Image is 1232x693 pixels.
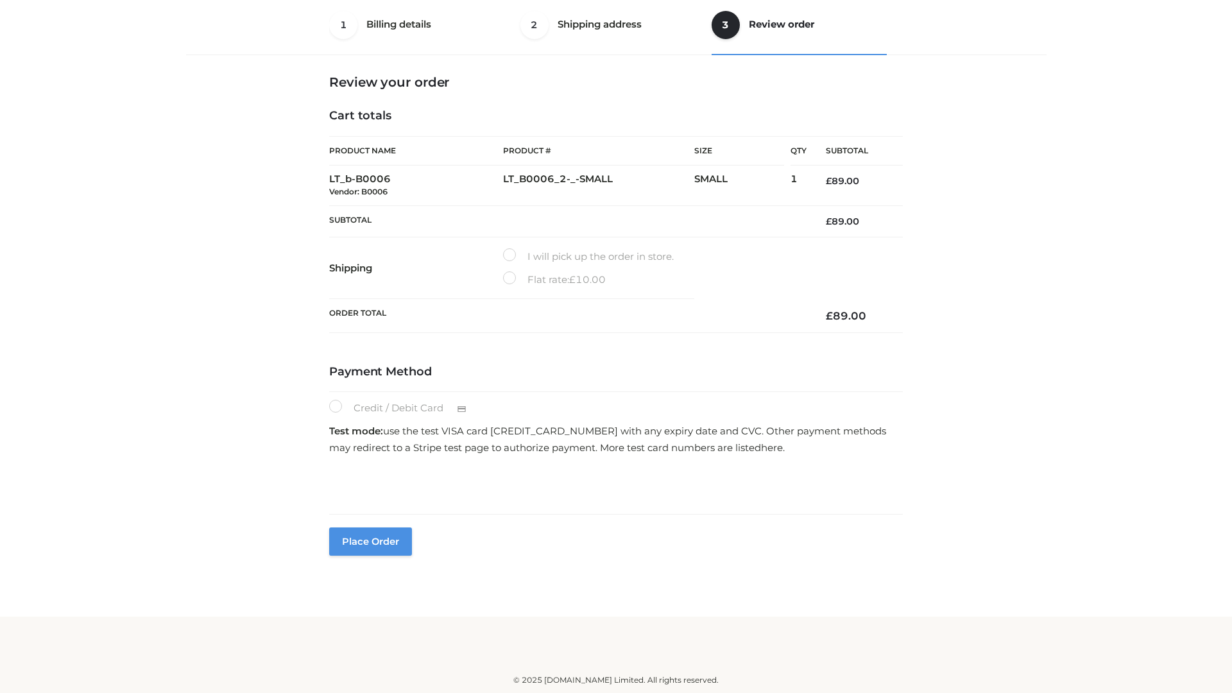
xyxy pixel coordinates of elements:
[329,237,503,299] th: Shipping
[450,401,474,416] img: Credit / Debit Card
[329,166,503,206] td: LT_b-B0006
[329,365,903,379] h4: Payment Method
[826,175,832,187] span: £
[329,400,480,416] label: Credit / Debit Card
[329,425,383,437] strong: Test mode:
[329,423,903,456] p: use the test VISA card [CREDIT_CARD_NUMBER] with any expiry date and CVC. Other payment methods m...
[826,216,859,227] bdi: 89.00
[569,273,606,286] bdi: 10.00
[826,216,832,227] span: £
[329,205,807,237] th: Subtotal
[791,136,807,166] th: Qty
[761,441,783,454] a: here
[503,271,606,288] label: Flat rate:
[327,459,900,506] iframe: Secure payment input frame
[807,137,903,166] th: Subtotal
[503,248,674,265] label: I will pick up the order in store.
[503,136,694,166] th: Product #
[826,309,833,322] span: £
[329,136,503,166] th: Product Name
[329,109,903,123] h4: Cart totals
[694,166,791,206] td: SMALL
[329,527,412,556] button: Place order
[329,299,807,333] th: Order Total
[826,309,866,322] bdi: 89.00
[694,137,784,166] th: Size
[191,674,1041,687] div: © 2025 [DOMAIN_NAME] Limited. All rights reserved.
[329,74,903,90] h3: Review your order
[791,166,807,206] td: 1
[826,175,859,187] bdi: 89.00
[503,166,694,206] td: LT_B0006_2-_-SMALL
[329,187,388,196] small: Vendor: B0006
[569,273,576,286] span: £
